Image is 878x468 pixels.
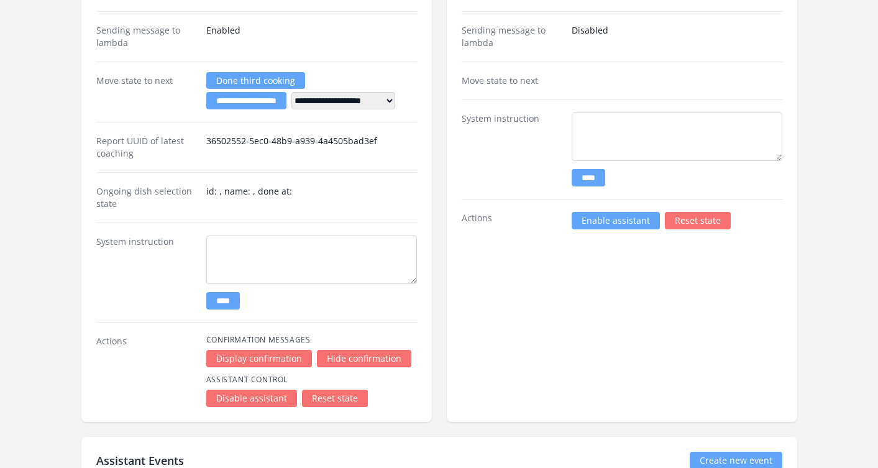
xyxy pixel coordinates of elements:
dt: Move state to next [96,75,196,109]
a: Display confirmation [206,350,312,367]
dd: id: , name: , done at: [206,185,417,210]
dt: Sending message to lambda [462,24,562,49]
dt: Actions [462,212,562,229]
dd: 36502552-5ec0-48b9-a939-4a4505bad3ef [206,135,417,160]
dt: Move state to next [462,75,562,87]
dt: Actions [96,335,196,407]
a: Hide confirmation [317,350,411,367]
dt: System instruction [96,236,196,310]
dt: Sending message to lambda [96,24,196,49]
h4: Confirmation Messages [206,335,417,345]
h4: Assistant Control [206,375,417,385]
dd: Disabled [572,24,782,49]
a: Reset state [302,390,368,407]
dd: Enabled [206,24,417,49]
a: Enable assistant [572,212,660,229]
dt: System instruction [462,112,562,186]
dt: Ongoing dish selection state [96,185,196,210]
a: Done third cooking [206,72,305,89]
dt: Report UUID of latest coaching [96,135,196,160]
a: Reset state [665,212,731,229]
a: Disable assistant [206,390,297,407]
